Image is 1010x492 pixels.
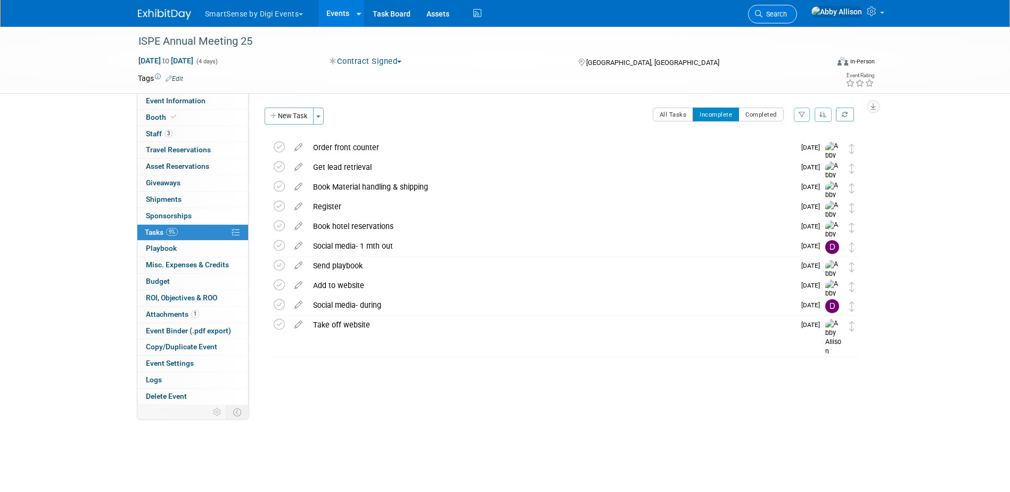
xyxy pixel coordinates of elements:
[308,198,795,216] div: Register
[161,56,171,65] span: to
[801,183,825,191] span: [DATE]
[137,208,248,224] a: Sponsorships
[308,316,795,334] div: Take off website
[849,183,855,193] i: Move task
[825,201,841,239] img: Abby Allison
[825,299,839,313] img: Dan Tiernan
[146,326,231,335] span: Event Binder (.pdf export)
[146,260,229,269] span: Misc. Expenses & Credits
[849,203,855,213] i: Move task
[289,281,308,290] a: edit
[801,144,825,151] span: [DATE]
[289,320,308,330] a: edit
[849,223,855,233] i: Move task
[836,108,854,121] a: Refresh
[146,375,162,384] span: Logs
[308,178,795,196] div: Book Material handling & shipping
[191,310,199,318] span: 1
[308,237,795,255] div: Social media- 1 mth out
[146,162,209,170] span: Asset Reservations
[146,310,199,318] span: Attachments
[308,257,795,275] div: Send playbook
[849,321,855,331] i: Move task
[801,242,825,250] span: [DATE]
[165,129,173,137] span: 3
[825,260,841,298] img: Abby Allison
[326,56,406,67] button: Contract Signed
[137,241,248,257] a: Playbook
[137,175,248,191] a: Giveaways
[146,113,178,121] span: Booth
[146,195,182,203] span: Shipments
[801,282,825,289] span: [DATE]
[146,178,180,187] span: Giveaways
[137,110,248,126] a: Booth
[289,300,308,310] a: edit
[845,73,874,78] div: Event Rating
[137,372,248,388] a: Logs
[825,142,841,179] img: Abby Allison
[693,108,739,121] button: Incomplete
[289,222,308,231] a: edit
[801,262,825,269] span: [DATE]
[811,6,863,18] img: Abby Allison
[289,162,308,172] a: edit
[849,163,855,174] i: Move task
[837,57,848,65] img: Format-Inperson.png
[653,108,694,121] button: All Tasks
[289,143,308,152] a: edit
[849,282,855,292] i: Move task
[226,405,248,419] td: Toggle Event Tabs
[135,32,812,51] div: ISPE Annual Meeting 25
[137,389,248,405] a: Delete Event
[825,181,841,219] img: Abby Allison
[137,126,248,142] a: Staff3
[308,217,795,235] div: Book hotel reservations
[850,58,875,65] div: In-Person
[137,323,248,339] a: Event Binder (.pdf export)
[138,9,191,20] img: ExhibitDay
[762,10,787,18] span: Search
[849,242,855,252] i: Move task
[146,145,211,154] span: Travel Reservations
[146,244,177,252] span: Playbook
[138,73,183,84] td: Tags
[289,182,308,192] a: edit
[801,301,825,309] span: [DATE]
[166,228,178,236] span: 9%
[195,58,218,65] span: (4 days)
[146,359,194,367] span: Event Settings
[825,319,841,357] img: Abby Allison
[137,225,248,241] a: Tasks9%
[166,75,183,83] a: Edit
[146,392,187,400] span: Delete Event
[146,342,217,351] span: Copy/Duplicate Event
[825,161,841,199] img: Abby Allison
[137,159,248,175] a: Asset Reservations
[308,138,795,157] div: Order front counter
[289,241,308,251] a: edit
[308,296,795,314] div: Social media- during
[586,59,719,67] span: [GEOGRAPHIC_DATA], [GEOGRAPHIC_DATA]
[748,5,797,23] a: Search
[825,220,841,258] img: Abby Allison
[146,211,192,220] span: Sponsorships
[849,144,855,154] i: Move task
[801,163,825,171] span: [DATE]
[801,223,825,230] span: [DATE]
[308,276,795,294] div: Add to website
[137,356,248,372] a: Event Settings
[137,257,248,273] a: Misc. Expenses & Credits
[137,93,248,109] a: Event Information
[265,108,314,125] button: New Task
[146,96,206,105] span: Event Information
[137,192,248,208] a: Shipments
[171,114,176,120] i: Booth reservation complete
[825,240,839,254] img: Dan Tiernan
[137,307,248,323] a: Attachments1
[137,290,248,306] a: ROI, Objectives & ROO
[738,108,784,121] button: Completed
[137,274,248,290] a: Budget
[766,55,875,71] div: Event Format
[801,203,825,210] span: [DATE]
